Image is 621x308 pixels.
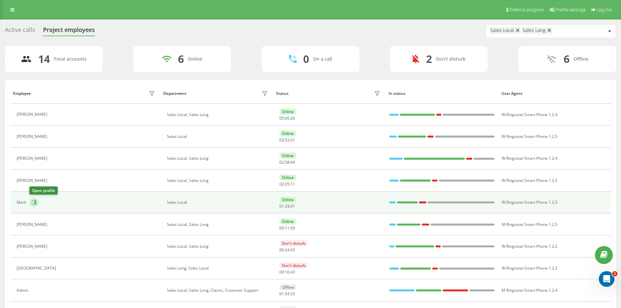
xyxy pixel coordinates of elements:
[279,270,295,274] div: : :
[279,197,296,203] div: Online
[502,265,557,271] span: W Ringostat Smart Phone 1.2.5
[188,56,202,62] div: Online
[17,112,49,117] div: [PERSON_NAME]
[279,269,284,275] span: 00
[279,182,295,186] div: : :
[279,247,284,253] span: 00
[303,53,309,65] div: 0
[17,222,49,227] div: [PERSON_NAME]
[279,292,295,296] div: : :
[167,244,270,249] div: Sales Local, Sales Long
[279,203,284,209] span: 01
[167,134,270,139] div: Sales Local
[279,226,295,230] div: : :
[490,28,514,33] div: Sales Local
[573,56,588,62] div: Offline
[436,56,466,62] div: Don't disturb
[502,287,557,293] span: M Ringostat Smart Phone 1.2.4
[167,288,270,293] div: Sales Local, Sales Long, Claims, Customer Support
[279,115,284,121] span: 05
[13,91,31,96] div: Employee
[167,266,270,271] div: Sales Long, Sales Local
[17,244,49,249] div: [PERSON_NAME]
[290,291,295,297] span: 35
[555,7,586,12] span: Profile settings
[279,248,295,252] div: : :
[279,284,297,290] div: Offline
[279,218,296,225] div: Online
[285,269,289,275] span: 10
[501,91,608,96] div: User Agent
[523,28,546,33] div: Sales Long
[313,56,332,62] div: On a call
[279,225,284,231] span: 00
[279,159,284,165] span: 02
[285,291,289,297] span: 54
[290,225,295,231] span: 50
[17,156,49,161] div: [PERSON_NAME]
[279,204,295,209] div: : :
[290,181,295,187] span: 11
[29,186,58,195] div: Open profile
[279,181,284,187] span: 02
[17,134,49,139] div: [PERSON_NAME]
[502,199,557,205] span: W Ringostat Smart Phone 1.2.5
[279,138,295,142] div: : :
[5,26,35,37] div: Active calls
[502,222,557,227] span: M Ringostat Smart Phone 1.2.5
[290,269,295,275] span: 43
[17,178,49,183] div: [PERSON_NAME]
[389,91,495,96] div: In status
[167,200,270,205] div: Sales Local
[167,156,270,161] div: Sales Local, Sales Long
[502,155,557,161] span: W Ringostat Smart Phone 1.2.4
[285,181,289,187] span: 35
[279,262,308,269] div: Don't disturb
[279,291,284,297] span: 01
[167,178,270,183] div: Sales Local, Sales Long
[54,56,87,62] div: Total accounts
[178,53,184,65] div: 6
[279,116,295,121] div: : :
[285,115,289,121] span: 09
[290,137,295,143] span: 01
[279,109,296,115] div: Online
[597,7,612,12] span: Log Out
[279,160,295,165] div: : :
[17,200,28,205] div: Mark
[510,7,544,12] span: Referral program
[285,247,289,253] span: 24
[17,266,58,271] div: [GEOGRAPHIC_DATA]
[167,222,270,227] div: Sales Local, Sales Long
[163,91,186,96] div: Department
[599,271,614,287] iframe: Intercom live chat
[38,53,50,65] div: 14
[426,53,432,65] div: 2
[502,112,557,117] span: W Ringostat Smart Phone 1.2.4
[279,174,296,181] div: Online
[279,153,296,159] div: Online
[290,203,295,209] span: 01
[279,240,308,246] div: Don't disturb
[279,137,284,143] span: 03
[290,159,295,165] span: 44
[612,271,617,276] span: 1
[502,243,557,249] span: W Ringostat Smart Phone 1.2.2
[285,137,289,143] span: 52
[167,112,270,117] div: Sales Local, Sales Long
[285,225,289,231] span: 11
[564,53,569,65] div: 6
[290,115,295,121] span: 26
[502,178,557,183] span: W Ringostat Smart Phone 1.2.5
[17,288,30,293] div: Admin
[285,203,289,209] span: 33
[502,134,557,139] span: W Ringostat Smart Phone 1.2.5
[290,247,295,253] span: 43
[279,130,296,137] div: Online
[285,159,289,165] span: 58
[276,91,288,96] div: Status
[43,26,95,37] div: Project employees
